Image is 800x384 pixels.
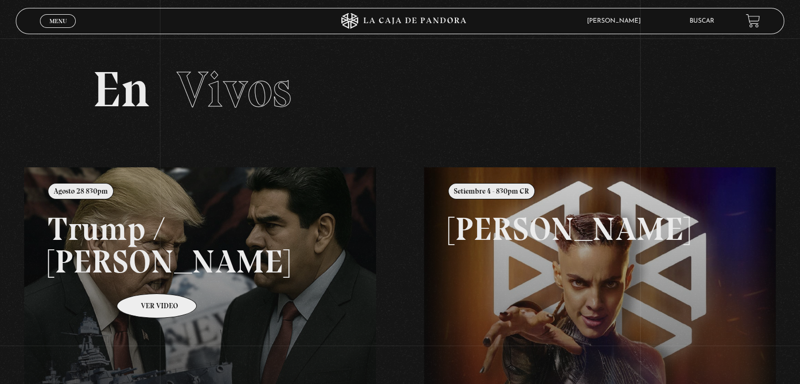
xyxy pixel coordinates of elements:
span: Cerrar [46,26,70,34]
span: Menu [49,18,67,24]
span: [PERSON_NAME] [582,18,651,24]
a: View your shopping cart [746,14,760,28]
a: Buscar [690,18,714,24]
span: Vivos [177,59,291,119]
h2: En [93,65,707,115]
